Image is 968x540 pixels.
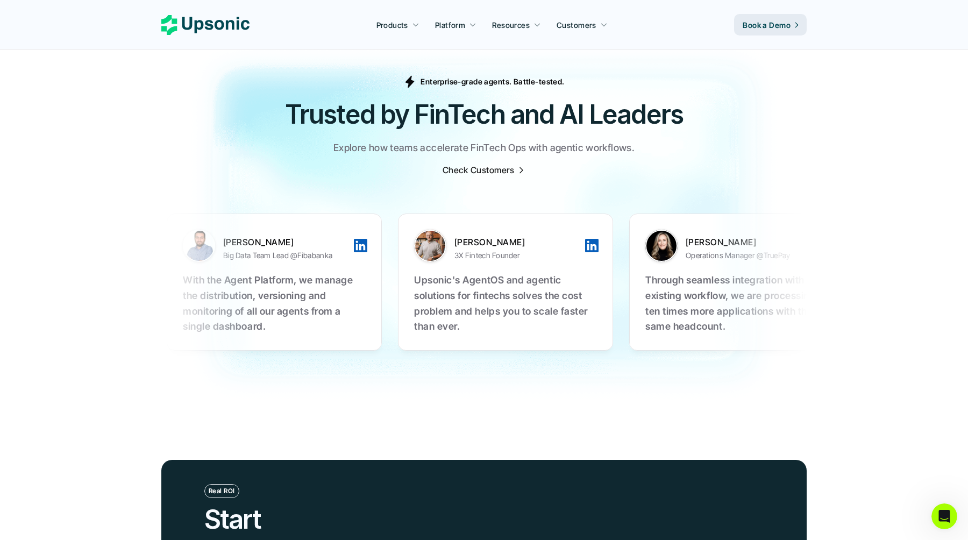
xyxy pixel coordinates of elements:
[209,487,235,495] p: Real ROI
[333,140,635,156] p: Explore how teams accelerate FinTech Ops with agentic workflows.
[931,503,957,529] iframe: Intercom live chat
[370,15,426,34] a: Products
[492,19,530,31] p: Resources
[454,248,520,262] p: 3X Fintech Founder
[376,19,408,31] p: Products
[183,273,366,335] p: With the Agent Platform, we manage the distribution, versioning and monitoring of all our agents ...
[743,19,791,31] p: Book a Demo
[435,19,465,31] p: Platform
[557,19,596,31] p: Customers
[734,14,807,35] a: Book a Demo
[686,236,815,248] p: [PERSON_NAME]
[443,164,514,176] p: Check Customers
[414,273,597,335] p: Upsonic's AgentOS and agentic solutions for fintechs solves the cost problem and helps you to sca...
[223,236,352,248] p: [PERSON_NAME]
[161,96,807,132] h2: Trusted by FinTech and AI Leaders
[454,236,583,248] p: [PERSON_NAME]
[443,164,525,176] a: Check Customers
[645,273,828,335] p: Through seamless integration with our existing workflow, we are processing ten times more applica...
[686,248,791,262] p: Operations Manager @TruePay
[223,248,332,262] p: Big Data Team Lead @Fibabanka
[421,76,564,87] p: Enterprise-grade agents. Battle-tested.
